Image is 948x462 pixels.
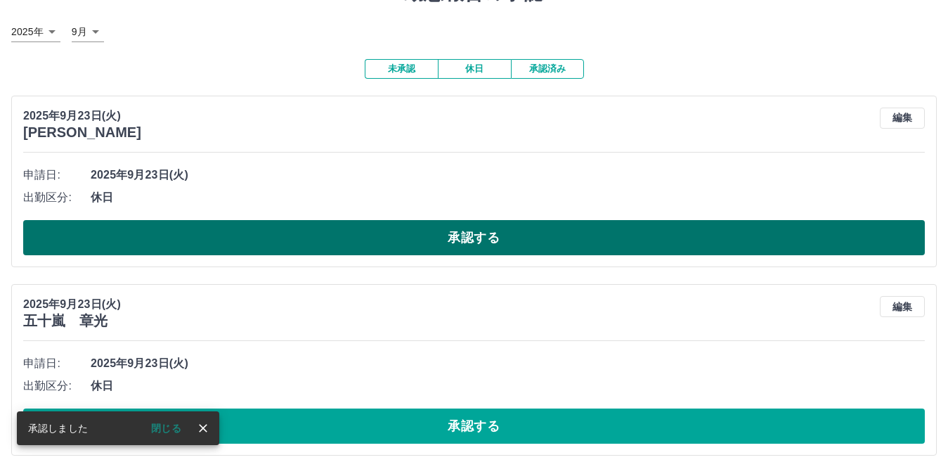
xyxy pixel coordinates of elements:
h3: 五十嵐 章光 [23,313,121,329]
span: 出勤区分: [23,378,91,394]
button: close [193,418,214,439]
button: 承認済み [511,59,584,79]
button: 承認する [23,220,925,255]
button: 未承認 [365,59,438,79]
button: 休日 [438,59,511,79]
p: 2025年9月23日(火) [23,108,141,124]
h3: [PERSON_NAME] [23,124,141,141]
span: 出勤区分: [23,189,91,206]
button: 承認する [23,409,925,444]
span: 申請日: [23,167,91,184]
span: 2025年9月23日(火) [91,167,925,184]
p: 2025年9月23日(火) [23,296,121,313]
span: 申請日: [23,355,91,372]
div: 承認しました [28,416,88,441]
button: 編集 [880,296,925,317]
span: 休日 [91,378,925,394]
button: 閉じる [140,418,193,439]
div: 9月 [72,22,104,42]
button: 編集 [880,108,925,129]
span: 2025年9月23日(火) [91,355,925,372]
div: 2025年 [11,22,60,42]
span: 休日 [91,189,925,206]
